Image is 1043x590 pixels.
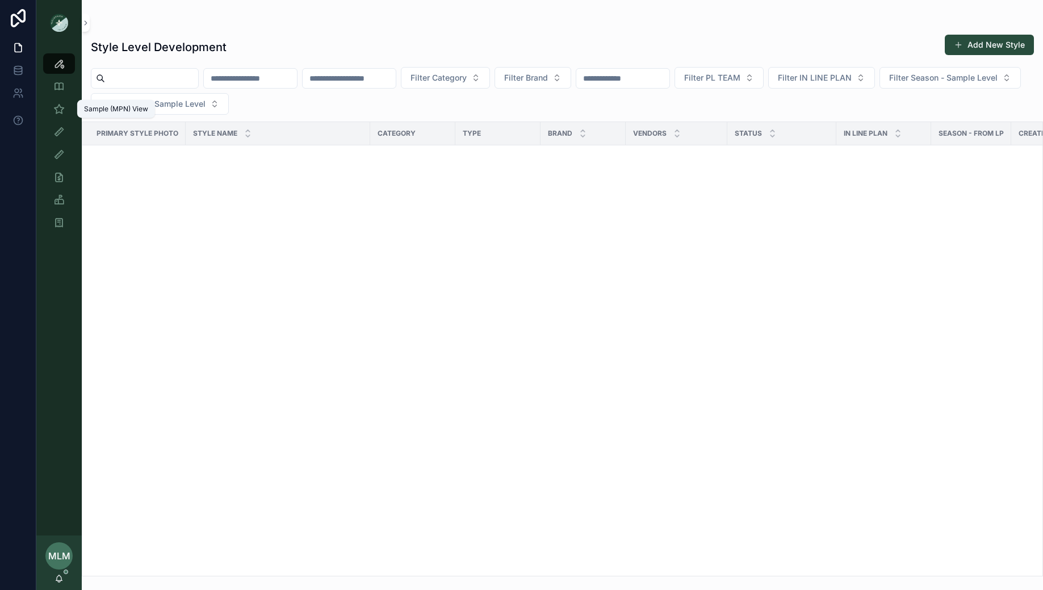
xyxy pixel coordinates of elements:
button: Select Button [675,67,764,89]
button: Select Button [401,67,490,89]
button: Select Button [495,67,571,89]
span: Filter Category [411,72,467,83]
img: App logo [50,14,68,32]
button: Select Button [91,93,229,115]
span: Filter Brand [504,72,548,83]
span: Type [463,129,481,138]
h1: Style Level Development [91,39,227,55]
span: Season - From LP [939,129,1004,138]
span: IN LINE PLAN [844,129,887,138]
button: Add New Style [945,35,1034,55]
span: Filter IN LINE PLAN [778,72,852,83]
span: MLM [48,549,70,563]
span: Style Name [193,129,237,138]
span: Brand [548,129,572,138]
span: Primary Style Photo [97,129,178,138]
span: Category [378,129,416,138]
span: Filter Season - Sample Level [889,72,998,83]
div: scrollable content [36,45,82,248]
div: Sample (MPN) View [84,104,148,114]
span: Filter Status - Sample Level [100,98,206,110]
button: Select Button [879,67,1021,89]
button: Select Button [768,67,875,89]
span: Vendors [633,129,667,138]
span: Filter PL TEAM [684,72,740,83]
span: Status [735,129,762,138]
